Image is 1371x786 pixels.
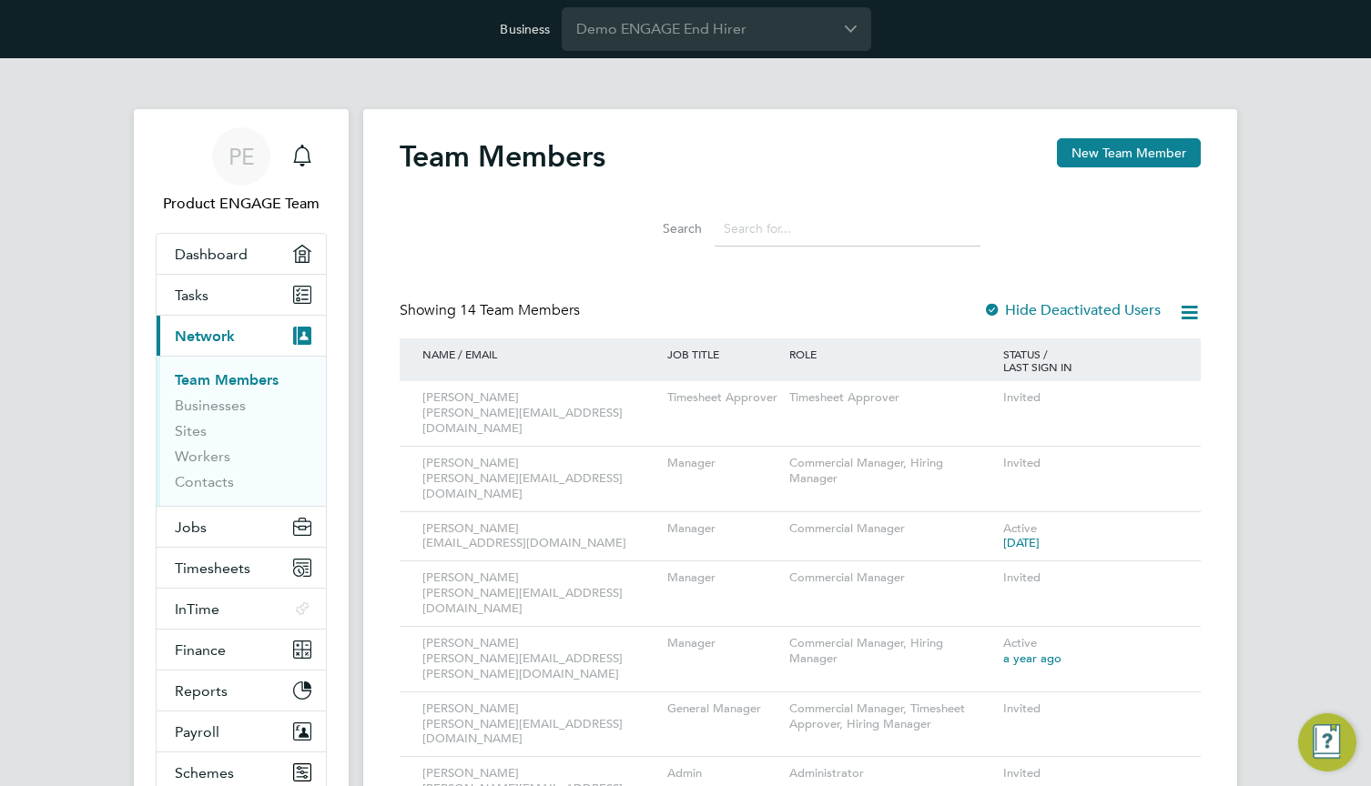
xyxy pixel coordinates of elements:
input: Search for... [715,211,980,247]
div: Commercial Manager, Hiring Manager [785,447,999,496]
span: Network [175,327,235,345]
div: [PERSON_NAME] [PERSON_NAME][EMAIL_ADDRESS][DOMAIN_NAME] [418,381,663,446]
button: Timesheets [157,548,326,588]
a: Contacts [175,473,234,490]
div: ROLE [785,338,999,369]
div: General Manager [663,692,785,726]
span: InTime [175,600,219,618]
span: [DATE] [1003,535,1040,550]
button: New Team Member [1057,138,1201,167]
span: PE [228,145,255,168]
span: Jobs [175,519,207,536]
label: Hide Deactivated Users [983,301,1161,319]
a: PEProduct ENGAGE Team [156,127,327,215]
div: Timesheet Approver [663,381,785,415]
div: Active [999,512,1183,561]
div: Commercial Manager [785,512,999,546]
div: Commercial Manager [785,561,999,595]
div: Manager [663,447,785,480]
button: InTime [157,589,326,629]
div: [PERSON_NAME] [PERSON_NAME][EMAIL_ADDRESS][PERSON_NAME][DOMAIN_NAME] [418,627,663,691]
div: Invited [999,561,1183,595]
a: Sites [175,422,207,439]
div: Showing [400,301,584,320]
a: Dashboard [157,234,326,274]
div: NAME / EMAIL [418,338,663,369]
div: JOB TITLE [663,338,785,369]
button: Jobs [157,507,326,547]
a: Team Members [175,371,279,388]
span: Schemes [175,764,234,781]
span: a year ago [1003,650,1061,666]
a: Businesses [175,397,246,414]
div: Invited [999,447,1183,480]
span: Payroll [175,723,219,741]
div: Active [999,627,1183,676]
button: Payroll [157,711,326,751]
a: Tasks [157,275,326,315]
span: Finance [175,641,226,659]
span: Product ENGAGE Team [156,193,327,215]
span: Dashboard [175,246,248,263]
div: [PERSON_NAME] [PERSON_NAME][EMAIL_ADDRESS][DOMAIN_NAME] [418,447,663,511]
div: [PERSON_NAME] [PERSON_NAME][EMAIL_ADDRESS][DOMAIN_NAME] [418,692,663,757]
div: STATUS / LAST SIGN IN [999,338,1183,382]
div: Manager [663,561,785,595]
button: Network [157,316,326,356]
div: Timesheet Approver [785,381,999,415]
div: Manager [663,512,785,546]
div: Invited [999,692,1183,726]
div: [PERSON_NAME] [PERSON_NAME][EMAIL_ADDRESS][DOMAIN_NAME] [418,561,663,626]
button: Engage Resource Center [1298,713,1356,771]
span: Tasks [175,287,208,304]
button: Reports [157,670,326,710]
div: Commercial Manager, Hiring Manager [785,627,999,676]
label: Search [620,220,702,237]
label: Business [500,21,550,37]
div: Manager [663,627,785,660]
div: [PERSON_NAME] [EMAIL_ADDRESS][DOMAIN_NAME] [418,512,663,561]
div: Commercial Manager, Timesheet Approver, Hiring Manager [785,692,999,741]
div: Network [157,356,326,506]
h2: Team Members [400,138,605,175]
span: Timesheets [175,559,250,577]
button: Finance [157,630,326,670]
span: Reports [175,682,228,700]
a: Workers [175,448,230,465]
span: 14 Team Members [460,301,580,319]
div: Invited [999,381,1183,415]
